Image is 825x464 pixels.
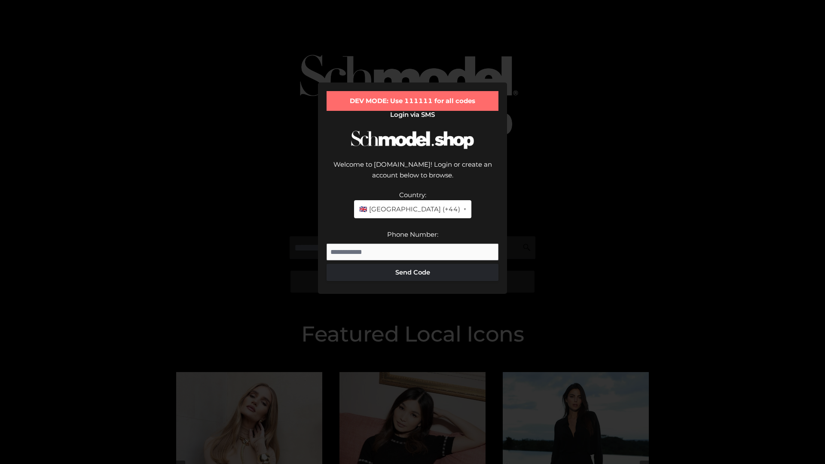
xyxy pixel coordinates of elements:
img: Schmodel Logo [348,123,477,157]
button: Send Code [327,264,498,281]
label: Phone Number: [387,230,438,238]
div: Welcome to [DOMAIN_NAME]! Login or create an account below to browse. [327,159,498,189]
div: DEV MODE: Use 111111 for all codes [327,91,498,111]
span: 🇬🇧 [GEOGRAPHIC_DATA] (+44) [359,204,460,215]
h2: Login via SMS [327,111,498,119]
label: Country: [399,191,426,199]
